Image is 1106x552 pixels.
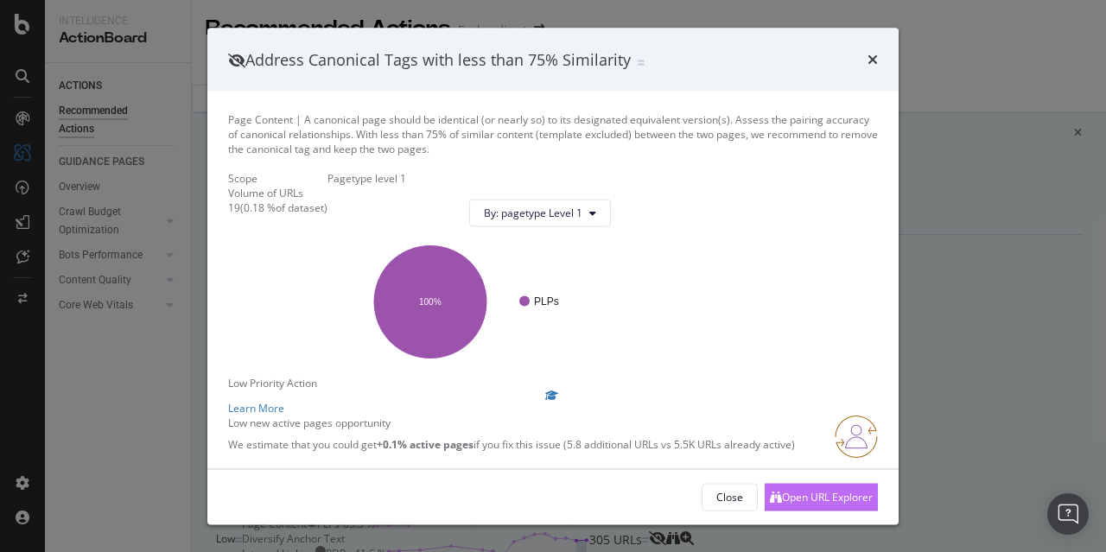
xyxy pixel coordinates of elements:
[1047,493,1089,535] div: Open Intercom Messenger
[228,200,240,214] div: 19
[419,297,442,307] text: 100%
[484,206,582,220] span: By: pagetype Level 1
[296,112,302,127] span: |
[228,185,327,200] div: Volume of URLs
[228,170,327,185] div: Scope
[835,416,878,459] img: RO06QsNG.png
[228,390,878,415] a: Learn More
[228,112,878,156] div: A canonical page should be identical (or nearly so) to its designated equivalent version(s). Asse...
[228,437,795,452] p: We estimate that you could get if you fix this issue (5.8 additional URLs vs 5.5K URLs already ac...
[377,437,474,452] strong: +0.1% active pages
[228,400,878,415] div: Learn More
[228,416,795,430] div: Low new active pages opportunity
[245,48,631,69] span: Address Canonical Tags with less than 75% Similarity
[765,483,878,511] button: Open URL Explorer
[341,240,611,361] svg: A chart.
[868,48,878,71] div: times
[534,295,559,307] text: PLPs
[469,199,611,226] button: By: pagetype Level 1
[207,28,899,524] div: modal
[782,489,873,504] div: Open URL Explorer
[702,483,758,511] button: Close
[638,60,645,65] img: Equal
[716,489,743,504] div: Close
[228,53,245,67] div: eye-slash
[240,200,327,214] div: ( 0.18 % of dataset )
[327,170,625,185] div: Pagetype level 1
[228,375,317,390] span: Low Priority Action
[228,112,293,127] span: Page Content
